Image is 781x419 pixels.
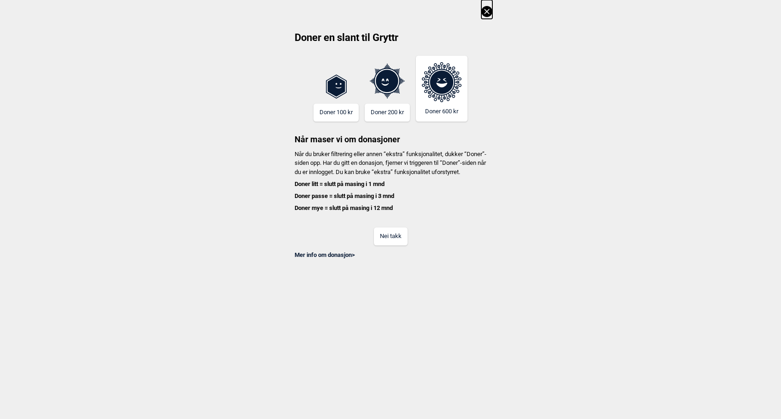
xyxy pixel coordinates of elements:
[295,192,394,199] b: Doner passe = slutt på masing i 3 mnd
[365,104,410,122] button: Doner 200 kr
[314,104,359,122] button: Doner 100 kr
[289,31,492,51] h2: Doner en slant til Gryttr
[374,227,408,245] button: Nei takk
[289,150,492,213] p: Når du bruker filtrering eller annen “ekstra” funksjonalitet, dukker “Doner”-siden opp. Har du gi...
[295,251,355,258] a: Mer info om donasjon>
[295,180,385,187] b: Doner litt = slutt på masing i 1 mnd
[295,204,393,211] b: Doner mye = slutt på masing i 12 mnd
[416,56,467,122] button: Doner 600 kr
[289,122,492,145] h3: Når maser vi om donasjoner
